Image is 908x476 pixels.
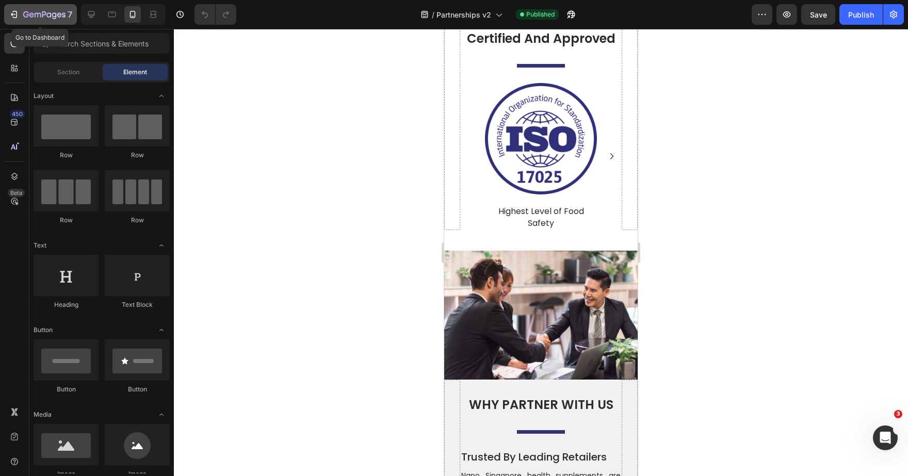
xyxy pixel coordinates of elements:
[34,151,99,160] div: Row
[873,425,898,450] iframe: Intercom live chat
[526,10,555,19] span: Published
[34,385,99,394] div: Button
[10,110,25,118] div: 450
[848,9,874,20] div: Publish
[810,10,827,19] span: Save
[8,189,25,197] div: Beta
[34,241,46,250] span: Text
[123,68,147,77] span: Element
[68,8,72,21] p: 7
[105,151,170,160] div: Row
[153,88,170,104] span: Toggle open
[153,322,170,338] span: Toggle open
[105,216,170,225] div: Row
[57,68,79,77] span: Section
[153,406,170,423] span: Toggle open
[34,325,53,335] span: Button
[194,4,236,25] div: Undo/Redo
[4,4,77,25] button: 7
[34,33,170,54] input: Search Sections & Elements
[105,385,170,394] div: Button
[34,91,54,101] span: Layout
[153,237,170,254] span: Toggle open
[34,300,99,309] div: Heading
[894,410,902,418] span: 3
[444,29,638,476] iframe: Design area
[432,9,434,20] span: /
[105,300,170,309] div: Text Block
[34,410,52,419] span: Media
[801,4,835,25] button: Save
[34,216,99,225] div: Row
[839,4,883,25] button: Publish
[436,9,491,20] span: Partnerships v2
